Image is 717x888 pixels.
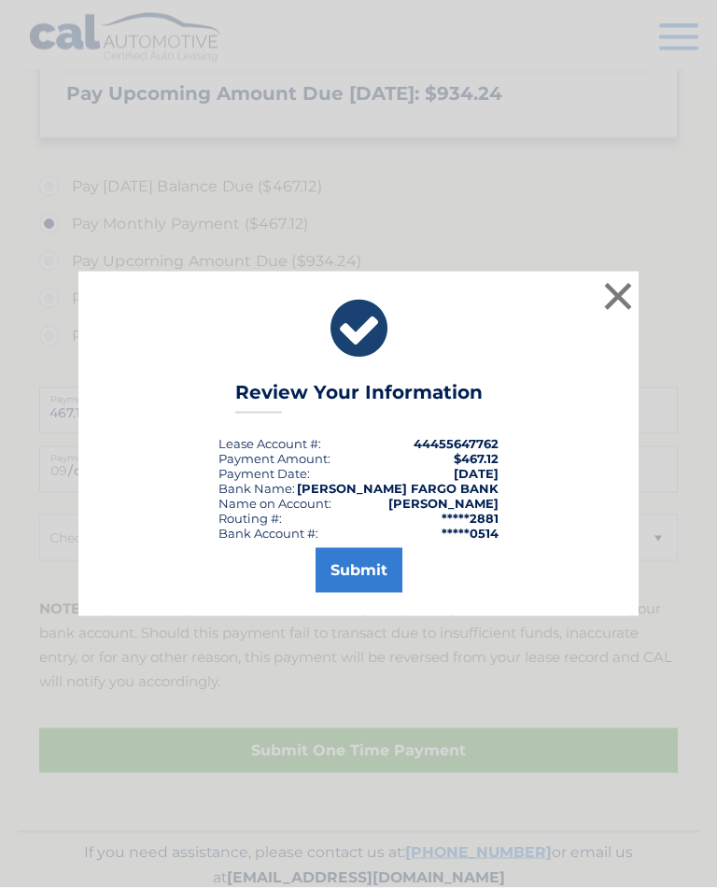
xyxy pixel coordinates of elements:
[218,466,307,481] span: Payment Date
[218,511,282,526] div: Routing #:
[218,436,321,451] div: Lease Account #:
[218,466,310,481] div: :
[388,496,499,511] strong: [PERSON_NAME]
[414,436,499,451] strong: 44455647762
[454,451,499,466] span: $467.12
[218,481,295,496] div: Bank Name:
[316,548,402,593] button: Submit
[218,451,330,466] div: Payment Amount:
[599,277,637,315] button: ×
[297,481,499,496] strong: [PERSON_NAME] FARGO BANK
[235,381,483,414] h3: Review Your Information
[218,526,318,541] div: Bank Account #:
[218,496,331,511] div: Name on Account:
[454,466,499,481] span: [DATE]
